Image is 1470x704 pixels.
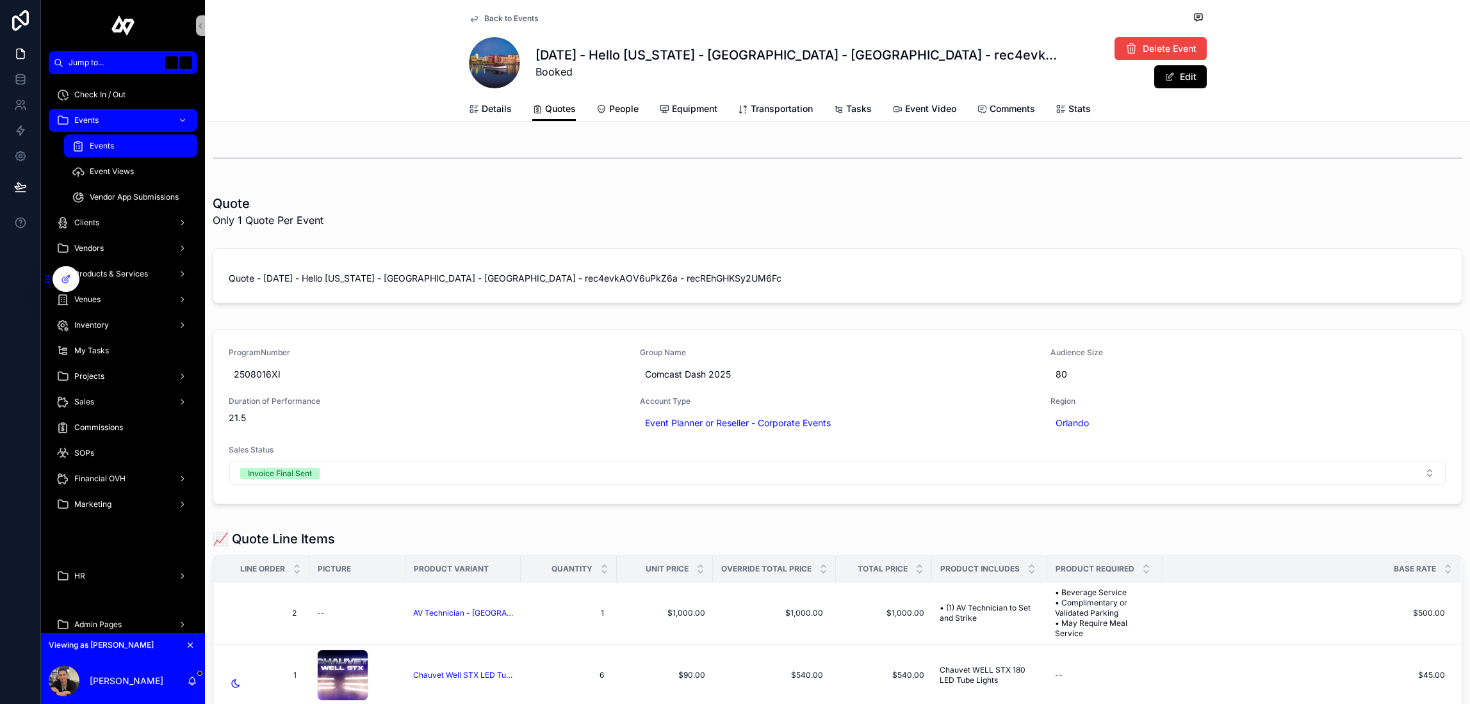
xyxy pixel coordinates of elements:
[609,102,639,115] span: People
[751,102,813,115] span: Transportation
[721,603,828,623] a: $1,000.00
[940,665,1040,685] a: Chauvet WELL STX 180 LED Tube Lights
[229,665,302,685] a: 1
[659,97,717,123] a: Equipment
[1050,414,1094,432] a: Orlando
[49,442,197,465] a: SOPs
[74,371,104,381] span: Projects
[181,58,191,68] span: K
[645,368,1031,381] span: Comcast Dash 2025
[69,58,160,68] span: Jump to...
[990,102,1035,115] span: Comments
[248,468,312,479] div: Invoice Final Sent
[318,564,351,574] span: Picture
[833,97,872,123] a: Tasks
[1056,97,1091,123] a: Stats
[90,192,179,202] span: Vendor App Submissions
[74,474,126,484] span: Financial OVH
[1055,588,1155,639] a: • Beverage Service • Complimentary or Validated Parking • May Require Meal Service
[1056,564,1134,574] span: Product Required
[413,608,513,618] a: AV Technician - [GEOGRAPHIC_DATA] - Event Planner or Reseller - Corporate Events - 10 - Hours
[1056,368,1441,381] span: 80
[74,294,101,305] span: Venues
[413,670,513,680] a: Chauvet Well STX LED Tube Lights - [GEOGRAPHIC_DATA] - Event Planner or Reseller - Corporate Even...
[738,97,813,123] a: Transportation
[49,613,197,636] a: Admin Pages
[229,461,1446,485] button: Select Button
[1115,37,1207,60] button: Delete Event
[721,665,828,685] a: $540.00
[940,564,1020,574] span: Product Includes
[726,670,823,680] span: $540.00
[74,90,126,100] span: Check In / Out
[49,564,197,588] a: HR
[1055,670,1155,680] a: --
[672,102,717,115] span: Equipment
[646,564,689,574] span: Unit Price
[213,212,323,228] span: Only 1 Quote Per Event
[846,102,872,115] span: Tasks
[41,74,205,633] div: scrollable content
[625,608,705,618] a: $1,000.00
[1050,348,1446,358] span: Audience Size
[844,670,924,680] span: $540.00
[721,564,812,574] span: Override Total Price
[528,603,609,623] a: 1
[213,249,1462,303] a: Quote - [DATE] - Hello [US_STATE] - [GEOGRAPHIC_DATA] - [GEOGRAPHIC_DATA] - rec4evkAOV6uPkZ6a - r...
[858,564,908,574] span: Total Price
[49,467,197,490] a: Financial OVH
[234,368,619,381] span: 2508016XI
[317,608,325,618] span: --
[625,670,705,680] a: $90.00
[640,348,1036,358] span: Group Name
[596,97,639,123] a: People
[49,640,154,650] span: Viewing as [PERSON_NAME]
[49,211,197,234] a: Clients
[1056,417,1089,429] span: Orlando
[74,397,94,407] span: Sales
[49,109,197,132] a: Events
[844,608,924,618] a: $1,000.00
[1163,670,1445,680] span: $45.00
[535,64,1063,79] span: Booked
[229,412,625,424] span: 21.5
[469,13,538,24] a: Back to Events
[74,620,122,630] span: Admin Pages
[234,608,297,618] span: 2
[90,166,134,177] span: Event Views
[74,422,123,433] span: Commissions
[49,339,197,362] a: My Tasks
[535,46,1063,64] h1: [DATE] - Hello [US_STATE] - [GEOGRAPHIC_DATA] - [GEOGRAPHIC_DATA] - rec4evkAOV6uPkZ6a
[640,396,1036,406] span: Account Type
[1068,102,1091,115] span: Stats
[213,530,335,548] h1: 📈 Quote Line Items
[551,564,592,574] span: Quantity
[229,272,1446,285] span: Quote - [DATE] - Hello [US_STATE] - [GEOGRAPHIC_DATA] - [GEOGRAPHIC_DATA] - rec4evkAOV6uPkZ6a - r...
[1163,608,1445,618] a: $500.00
[229,348,625,358] span: ProgramNumber
[74,243,104,253] span: Vendors
[484,13,538,24] span: Back to Events
[892,97,956,123] a: Event Video
[74,320,109,330] span: Inventory
[545,102,576,115] span: Quotes
[234,670,297,680] span: 1
[645,417,831,429] span: Event Planner or Reseller - Corporate Events
[414,564,489,574] span: Product Variant
[534,670,604,680] span: 6
[532,97,576,122] a: Quotes
[640,414,836,432] a: Event Planner or Reseller - Corporate Events
[977,97,1035,123] a: Comments
[1154,65,1207,88] button: Edit
[1050,396,1446,406] span: Region
[1394,564,1436,574] span: Base Rate
[229,603,302,623] a: 2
